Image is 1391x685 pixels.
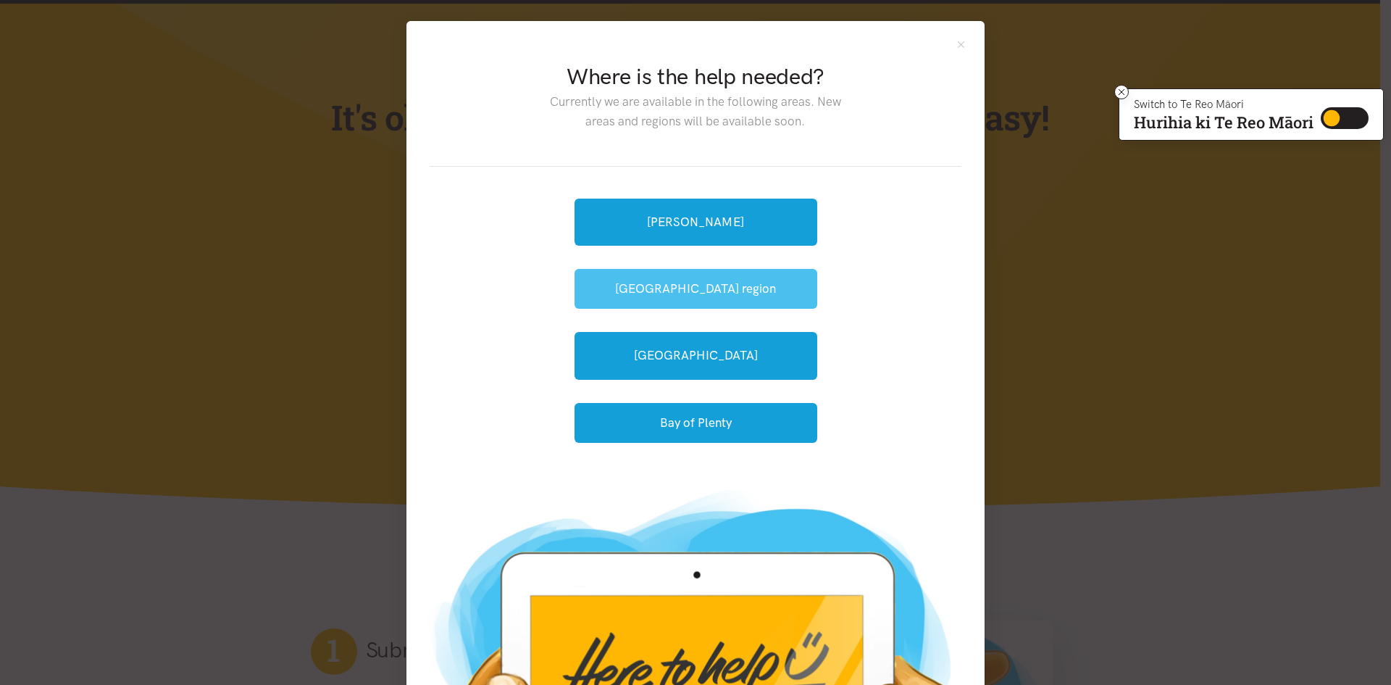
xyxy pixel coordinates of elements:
button: Close [955,38,967,51]
h2: Where is the help needed? [538,62,852,92]
button: Bay of Plenty [575,403,817,443]
p: Switch to Te Reo Māori [1134,100,1313,109]
a: [GEOGRAPHIC_DATA] [575,332,817,379]
p: Currently we are available in the following areas. New areas and regions will be available soon. [538,92,852,131]
p: Hurihia ki Te Reo Māori [1134,116,1313,129]
a: [PERSON_NAME] [575,199,817,246]
button: [GEOGRAPHIC_DATA] region [575,269,817,309]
